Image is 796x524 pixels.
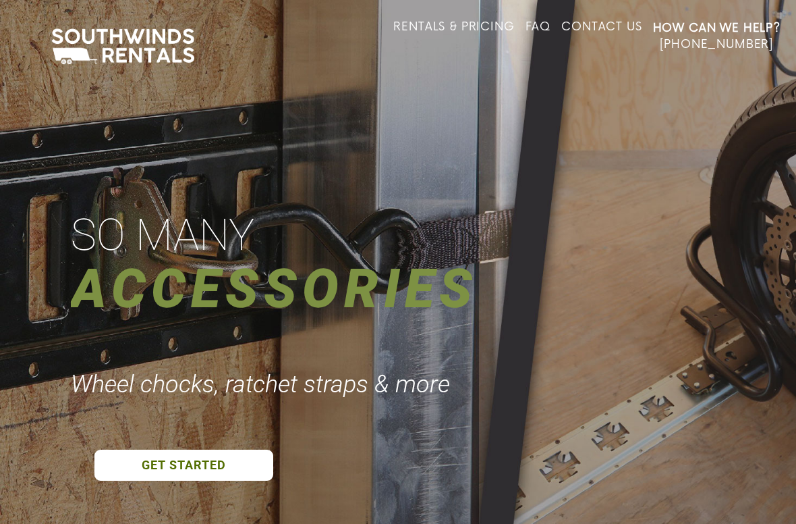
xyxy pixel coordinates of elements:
[653,22,780,35] strong: How Can We Help?
[45,26,201,68] img: Southwinds Rentals Logo
[94,450,273,481] a: GET STARTED
[561,20,642,51] a: Contact Us
[71,369,457,399] div: Wheel chocks, ratchet straps & more
[71,252,484,326] div: ACCESSORIES
[393,20,514,51] a: Rentals & Pricing
[525,20,551,51] a: FAQ
[660,38,773,51] span: [PHONE_NUMBER]
[71,207,261,264] div: SO MANY
[653,20,780,51] a: How Can We Help? [PHONE_NUMBER]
